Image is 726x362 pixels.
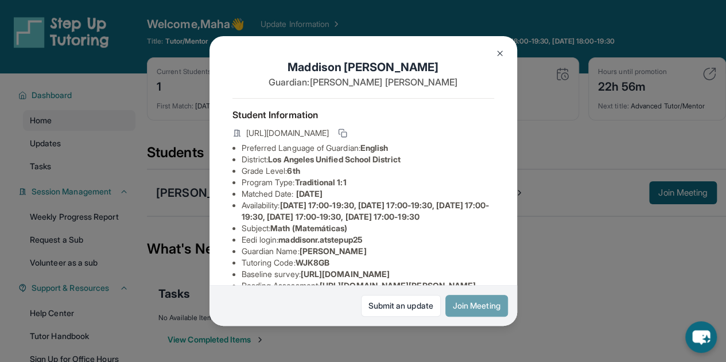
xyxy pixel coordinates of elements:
[270,223,347,233] span: Math (Matemáticas)
[287,166,300,176] span: 6th
[242,223,494,234] li: Subject :
[242,200,490,221] span: [DATE] 17:00-19:30, [DATE] 17:00-19:30, [DATE] 17:00-19:30, [DATE] 17:00-19:30, [DATE] 17:00-19:30
[242,165,494,177] li: Grade Level:
[242,200,494,223] li: Availability:
[495,49,504,58] img: Close Icon
[246,127,329,139] span: [URL][DOMAIN_NAME]
[242,188,494,200] li: Matched Date:
[685,321,717,353] button: chat-button
[232,59,494,75] h1: Maddison [PERSON_NAME]
[336,126,350,140] button: Copy link
[242,177,494,188] li: Program Type:
[268,154,400,164] span: Los Angeles Unified School District
[361,295,441,317] a: Submit an update
[242,234,494,246] li: Eedi login :
[320,281,476,290] span: [URL][DOMAIN_NAME][PERSON_NAME]
[300,246,367,256] span: [PERSON_NAME]
[242,280,494,291] li: Reading Assessment :
[301,269,390,279] span: [URL][DOMAIN_NAME]
[242,142,494,154] li: Preferred Language of Guardian:
[296,189,323,198] span: [DATE]
[242,154,494,165] li: District:
[360,143,389,153] span: English
[242,246,494,257] li: Guardian Name :
[296,258,329,267] span: WJK8GB
[232,75,494,89] p: Guardian: [PERSON_NAME] [PERSON_NAME]
[294,177,346,187] span: Traditional 1:1
[278,235,362,244] span: maddisonr.atstepup25
[232,108,494,122] h4: Student Information
[242,257,494,268] li: Tutoring Code :
[445,295,508,317] button: Join Meeting
[242,268,494,280] li: Baseline survey :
